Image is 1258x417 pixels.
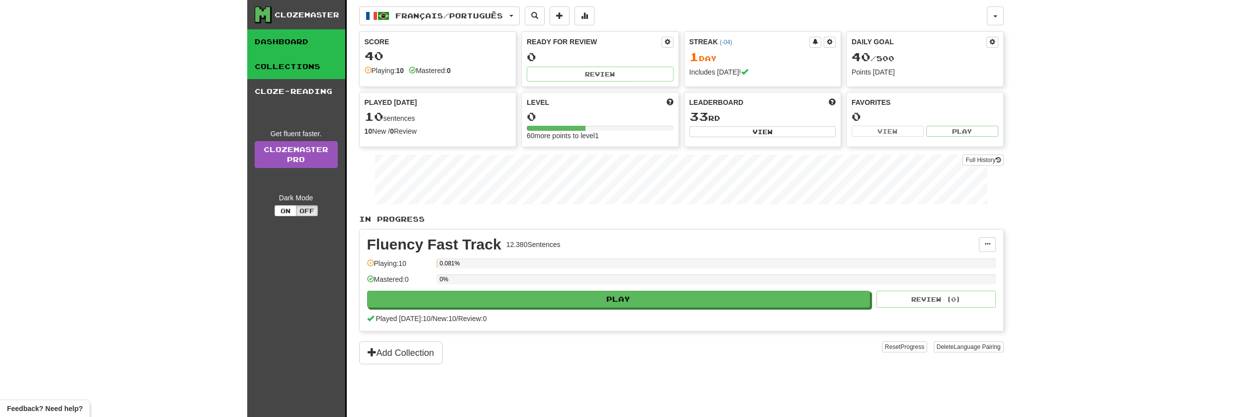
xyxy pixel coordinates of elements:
[296,205,318,216] button: Off
[409,66,451,76] div: Mastered:
[376,315,430,323] span: Played [DATE]: 10
[367,237,501,252] div: Fluency Fast Track
[720,39,732,46] a: (-04)
[926,126,998,137] button: Play
[852,126,924,137] button: View
[247,79,345,104] a: Cloze-Reading
[456,315,458,323] span: /
[247,29,345,54] a: Dashboard
[667,97,674,107] span: Score more points to level up
[963,155,1003,166] button: Full History
[433,315,456,323] span: New: 10
[506,240,561,250] div: 12.380 Sentences
[365,66,404,76] div: Playing:
[359,6,520,25] button: Français/Português
[255,129,338,139] div: Get fluent faster.
[689,50,699,64] span: 1
[689,67,836,77] div: Includes [DATE]!
[359,341,443,364] button: Add Collection
[882,341,927,352] button: ResetProgress
[852,37,986,48] div: Daily Goal
[365,110,511,123] div: sentences
[431,315,433,323] span: /
[852,50,871,64] span: 40
[527,37,662,47] div: Ready for Review
[689,110,836,123] div: rd
[852,97,998,107] div: Favorites
[876,291,996,308] button: Review (0)
[396,67,404,75] strong: 10
[689,97,744,107] span: Leaderboard
[7,404,83,414] span: Open feedback widget
[255,141,338,168] a: ClozemasterPro
[575,6,594,25] button: More stats
[852,110,998,123] div: 0
[852,67,998,77] div: Points [DATE]
[275,205,296,216] button: On
[359,214,1004,224] p: In Progress
[255,193,338,203] div: Dark Mode
[365,126,511,136] div: New / Review
[954,343,1000,350] span: Language Pairing
[365,37,511,47] div: Score
[367,274,432,291] div: Mastered: 0
[689,51,836,64] div: Day
[365,109,384,123] span: 10
[689,109,708,123] span: 33
[367,291,871,308] button: Play
[900,343,924,350] span: Progress
[689,126,836,137] button: View
[527,97,549,107] span: Level
[527,110,674,123] div: 0
[275,10,339,20] div: Clozemaster
[689,37,810,47] div: Streak
[527,131,674,141] div: 60 more points to level 1
[829,97,836,107] span: This week in points, UTC
[447,67,451,75] strong: 0
[365,97,417,107] span: Played [DATE]
[525,6,545,25] button: Search sentences
[934,341,1004,352] button: DeleteLanguage Pairing
[247,54,345,79] a: Collections
[395,11,503,20] span: Français / Português
[550,6,570,25] button: Add sentence to collection
[365,50,511,62] div: 40
[527,51,674,63] div: 0
[390,127,394,135] strong: 0
[458,315,487,323] span: Review: 0
[367,258,432,275] div: Playing: 10
[527,67,674,82] button: Review
[852,54,894,63] span: / 500
[365,127,373,135] strong: 10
